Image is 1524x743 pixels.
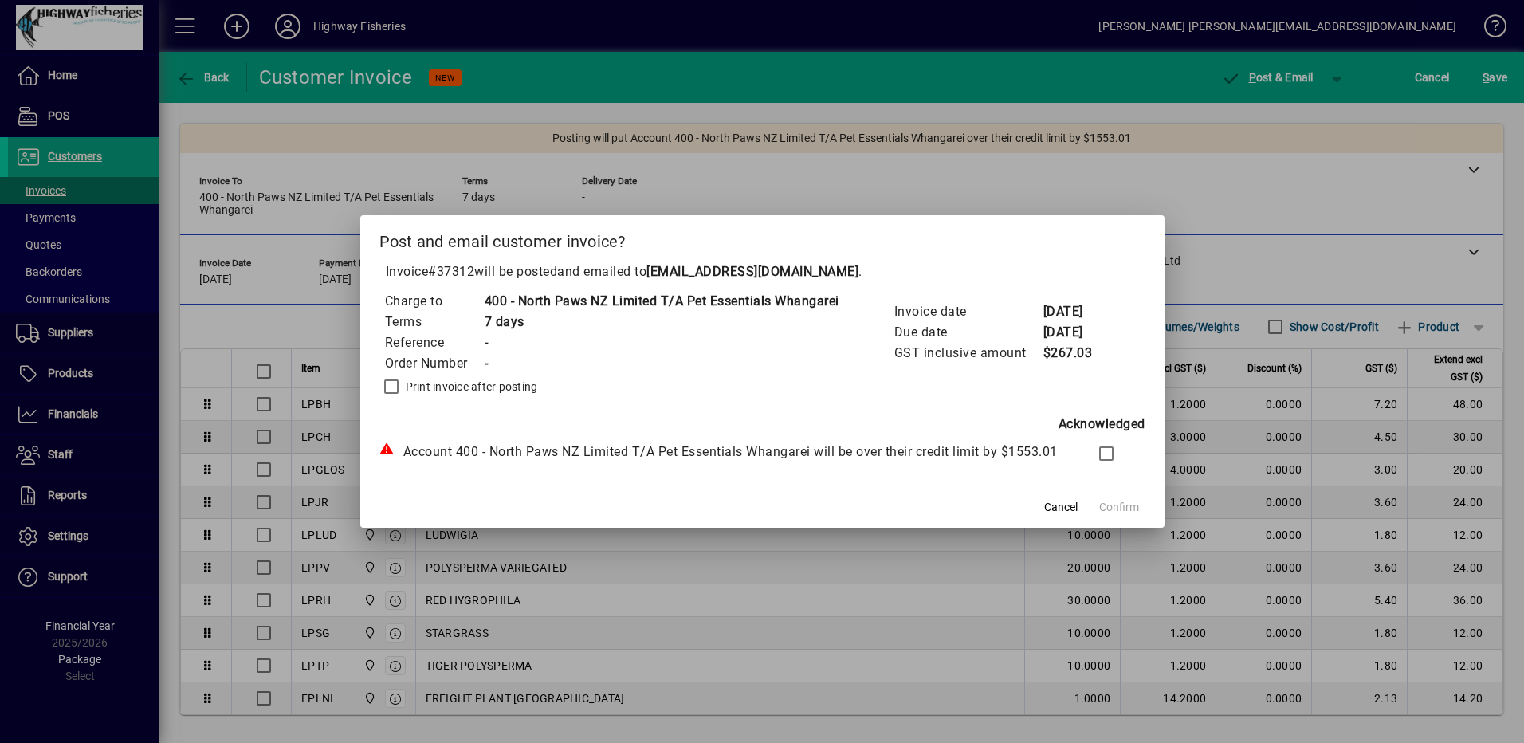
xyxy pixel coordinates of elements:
[1044,499,1078,516] span: Cancel
[557,264,858,279] span: and emailed to
[384,332,484,353] td: Reference
[1035,493,1086,521] button: Cancel
[1043,343,1106,364] td: $267.03
[384,312,484,332] td: Terms
[384,291,484,312] td: Charge to
[894,343,1043,364] td: GST inclusive amount
[484,312,839,332] td: 7 days
[894,301,1043,322] td: Invoice date
[484,291,839,312] td: 400 - North Paws NZ Limited T/A Pet Essentials Whangarei
[379,415,1145,434] div: Acknowledged
[384,353,484,374] td: Order Number
[379,442,1066,462] div: Account 400 - North Paws NZ Limited T/A Pet Essentials Whangarei will be over their credit limit ...
[646,264,858,279] b: [EMAIL_ADDRESS][DOMAIN_NAME]
[484,332,839,353] td: -
[428,264,474,279] span: #37312
[403,379,538,395] label: Print invoice after posting
[379,262,1145,281] p: Invoice will be posted .
[894,322,1043,343] td: Due date
[360,215,1165,261] h2: Post and email customer invoice?
[1043,322,1106,343] td: [DATE]
[1043,301,1106,322] td: [DATE]
[484,353,839,374] td: -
